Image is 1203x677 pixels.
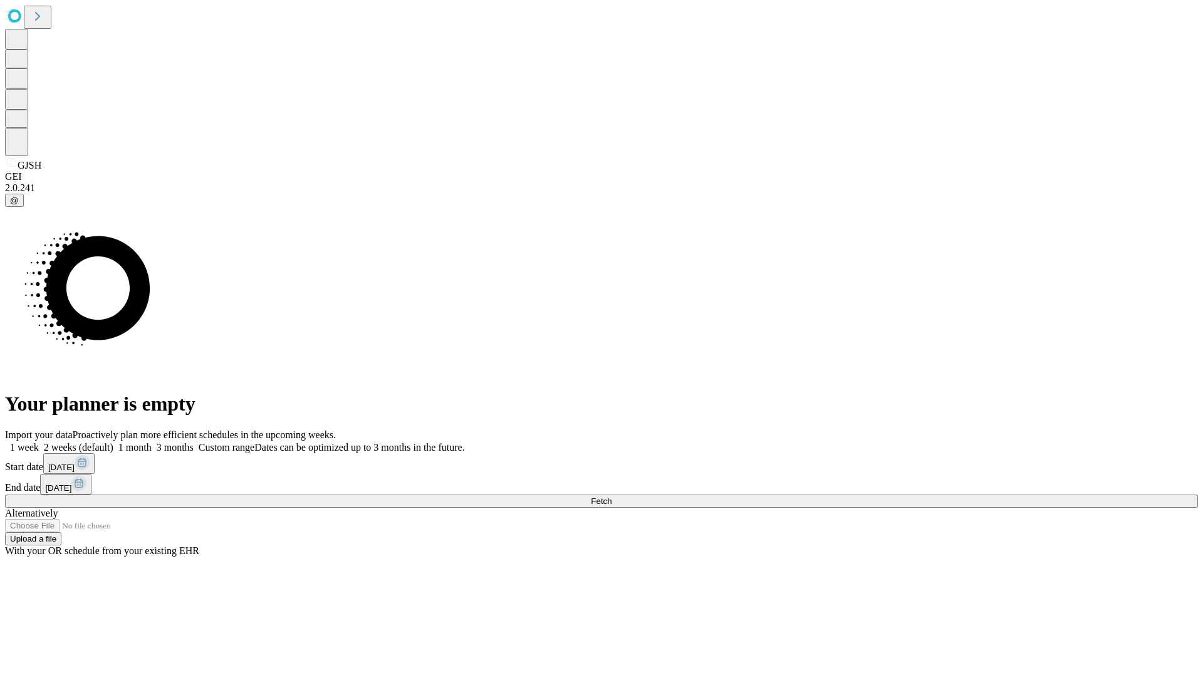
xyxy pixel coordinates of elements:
div: GEI [5,171,1198,182]
div: 2.0.241 [5,182,1198,194]
span: Proactively plan more efficient schedules in the upcoming weeks. [73,429,336,440]
span: [DATE] [48,463,75,472]
span: 1 week [10,442,39,453]
button: Upload a file [5,532,61,545]
span: @ [10,196,19,205]
button: Fetch [5,495,1198,508]
span: Custom range [199,442,254,453]
span: 2 weeks (default) [44,442,113,453]
span: [DATE] [45,483,71,493]
span: Dates can be optimized up to 3 months in the future. [254,442,464,453]
span: 1 month [118,442,152,453]
span: Alternatively [5,508,58,518]
span: GJSH [18,160,41,171]
span: With your OR schedule from your existing EHR [5,545,199,556]
button: @ [5,194,24,207]
span: Fetch [591,496,612,506]
span: 3 months [157,442,194,453]
button: [DATE] [40,474,91,495]
div: End date [5,474,1198,495]
div: Start date [5,453,1198,474]
button: [DATE] [43,453,95,474]
h1: Your planner is empty [5,392,1198,416]
span: Import your data [5,429,73,440]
